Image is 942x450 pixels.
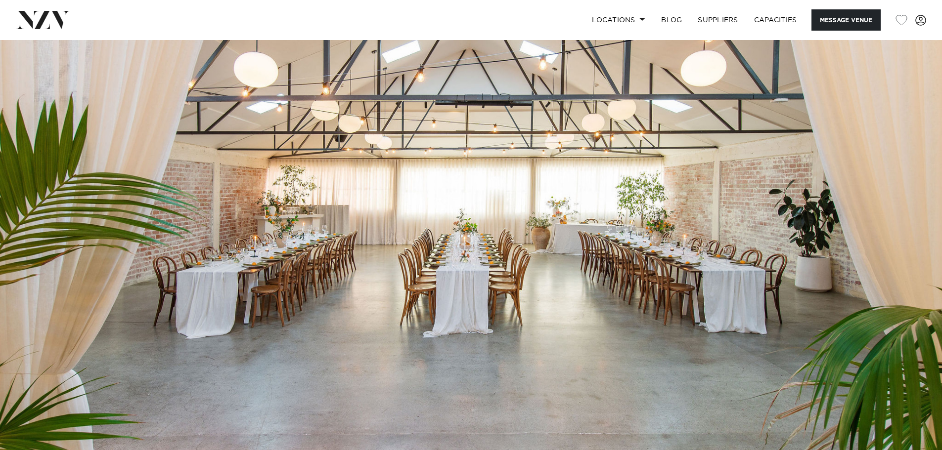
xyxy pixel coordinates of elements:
img: nzv-logo.png [16,11,70,29]
a: Capacities [746,9,805,31]
button: Message Venue [811,9,881,31]
a: Locations [584,9,653,31]
a: SUPPLIERS [690,9,746,31]
a: BLOG [653,9,690,31]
